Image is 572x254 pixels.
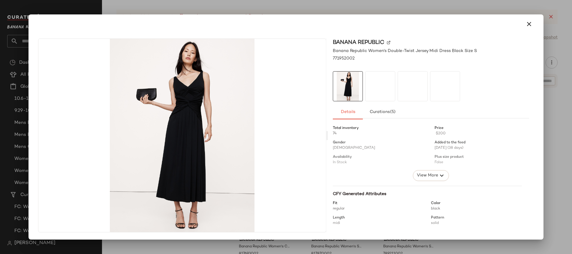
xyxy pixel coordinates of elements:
[333,48,477,54] span: Banana Republic Women's Double-Twist Jersey Midi Dress Black Size S
[369,110,396,115] span: Curations
[387,41,390,44] img: svg%3e
[390,110,395,115] span: (5)
[333,72,363,101] img: cn59878216.jpg
[417,172,438,179] span: View More
[38,39,326,232] img: cn59878216.jpg
[333,55,355,62] span: 771952002
[413,170,449,181] button: View More
[333,38,384,47] span: Banana Republic
[340,110,355,115] span: Details
[333,191,522,197] div: CFY Generated Attributes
